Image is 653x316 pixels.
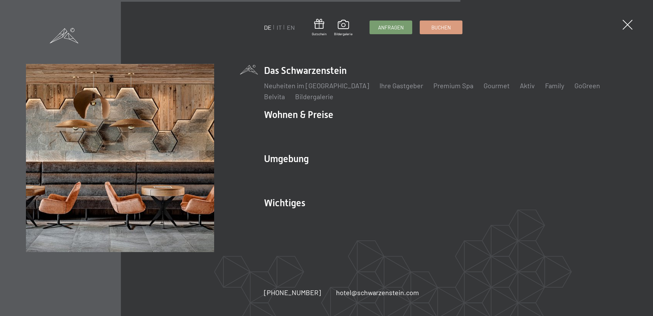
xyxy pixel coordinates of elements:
[334,31,352,36] span: Bildergalerie
[264,81,369,90] a: Neuheiten im [GEOGRAPHIC_DATA]
[431,24,451,31] span: Buchen
[484,81,510,90] a: Gourmet
[520,81,535,90] a: Aktiv
[545,81,564,90] a: Family
[336,288,419,297] a: hotel@schwarzenstein.com
[264,288,321,297] span: [PHONE_NUMBER]
[420,21,462,34] a: Buchen
[334,20,352,36] a: Bildergalerie
[264,92,285,101] a: Belvita
[378,24,404,31] span: Anfragen
[574,81,600,90] a: GoGreen
[312,19,326,36] a: Gutschein
[295,92,333,101] a: Bildergalerie
[379,81,423,90] a: Ihre Gastgeber
[312,31,326,36] span: Gutschein
[287,24,295,31] a: EN
[26,64,214,252] img: Wellnesshotels - Bar - Spieltische - Kinderunterhaltung
[277,24,282,31] a: IT
[370,21,412,34] a: Anfragen
[264,24,272,31] a: DE
[264,288,321,297] a: [PHONE_NUMBER]
[433,81,473,90] a: Premium Spa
